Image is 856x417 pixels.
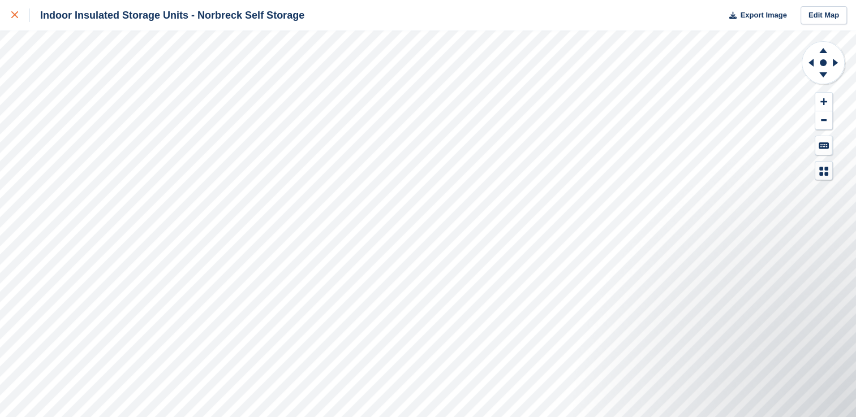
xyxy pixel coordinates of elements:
[815,162,832,180] button: Map Legend
[815,136,832,155] button: Keyboard Shortcuts
[722,6,787,25] button: Export Image
[30,8,304,22] div: Indoor Insulated Storage Units - Norbreck Self Storage
[815,93,832,111] button: Zoom In
[815,111,832,130] button: Zoom Out
[801,6,847,25] a: Edit Map
[740,10,786,21] span: Export Image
